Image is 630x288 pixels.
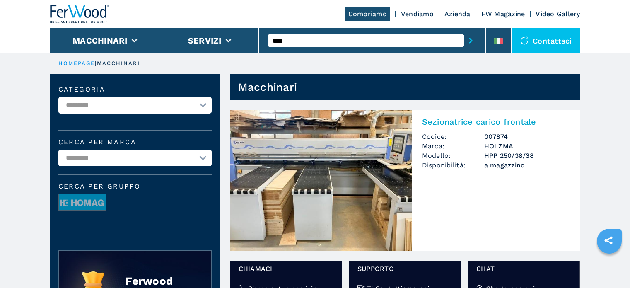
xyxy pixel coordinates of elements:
label: Cerca per marca [58,139,212,145]
span: a magazzino [484,160,570,170]
a: Vendiamo [401,10,434,18]
span: Marca: [422,141,484,151]
img: Ferwood [50,5,110,23]
a: Sezionatrice carico frontale HOLZMA HPP 250/38/38Sezionatrice carico frontaleCodice:007874Marca:H... [230,110,580,251]
h2: Sezionatrice carico frontale [422,117,570,127]
img: Contattaci [520,36,529,45]
span: | [95,60,97,66]
span: Cerca per Gruppo [58,183,212,190]
p: macchinari [97,60,140,67]
iframe: Chat [595,251,624,282]
h1: Macchinari [238,80,297,94]
a: FW Magazine [481,10,525,18]
a: HOMEPAGE [58,60,95,66]
a: Azienda [444,10,471,18]
a: sharethis [598,230,619,251]
h3: HOLZMA [484,141,570,151]
span: Codice: [422,132,484,141]
button: submit-button [464,31,477,50]
a: Video Gallery [536,10,580,18]
span: chat [476,264,571,273]
button: Servizi [188,36,222,46]
label: Categoria [58,86,212,93]
span: Modello: [422,151,484,160]
img: image [59,194,106,211]
span: Disponibilità: [422,160,484,170]
span: Chiamaci [239,264,333,273]
div: Contattaci [512,28,580,53]
h3: 007874 [484,132,570,141]
img: Sezionatrice carico frontale HOLZMA HPP 250/38/38 [230,110,412,251]
h3: HPP 250/38/38 [484,151,570,160]
a: Compriamo [345,7,390,21]
button: Macchinari [72,36,128,46]
span: Supporto [357,264,452,273]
